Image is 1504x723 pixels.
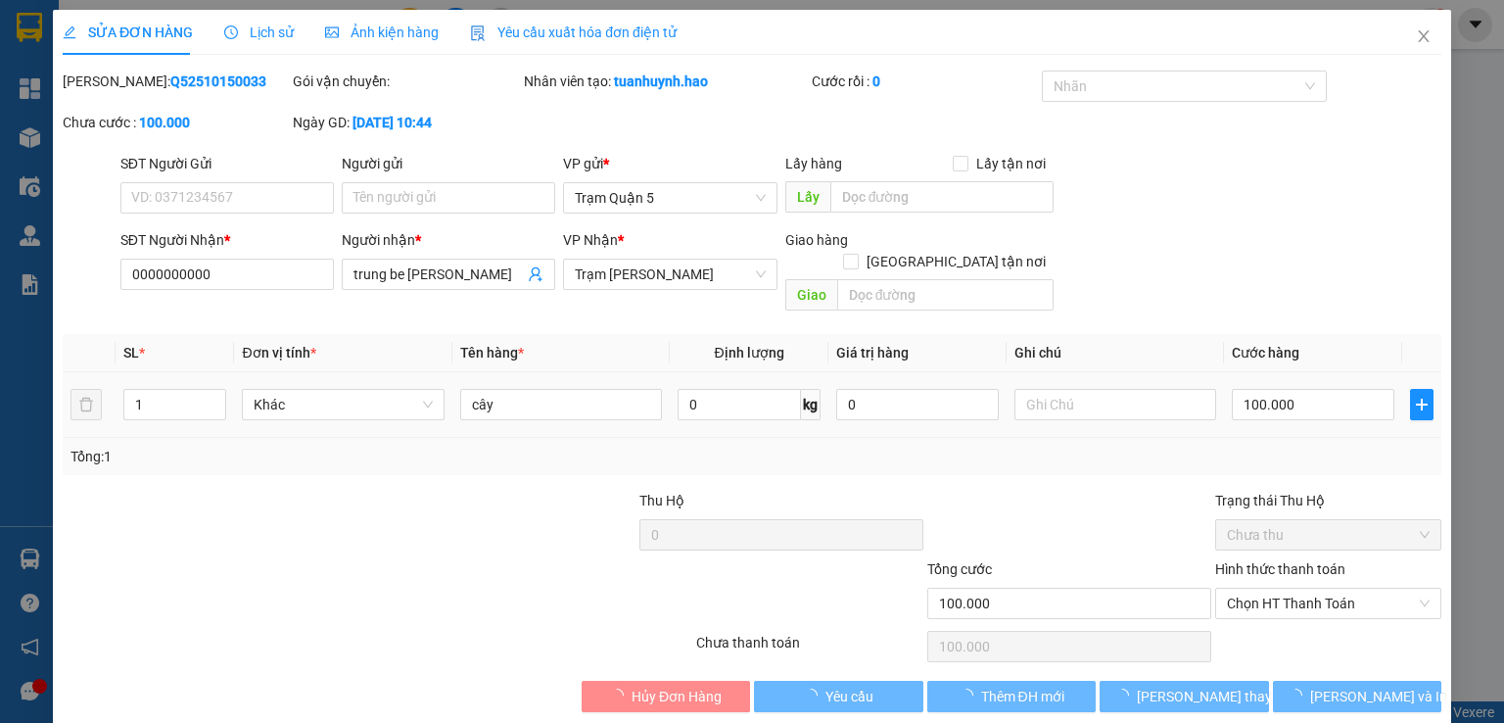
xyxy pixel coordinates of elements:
[293,71,519,92] div: Gói vận chuyển:
[1416,28,1432,44] span: close
[1007,334,1224,372] th: Ghi chú
[460,389,662,420] input: VD: Bàn, Ghế
[24,24,122,122] img: logo.jpg
[470,24,677,40] span: Yêu cầu xuất hóa đơn điện tử
[614,73,708,89] b: tuanhuynh.hao
[1411,397,1433,412] span: plus
[927,681,1097,712] button: Thêm ĐH mới
[352,115,432,130] b: [DATE] 10:44
[784,232,847,248] span: Giao hàng
[825,686,873,707] span: Yêu cầu
[1014,389,1216,420] input: Ghi Chú
[254,390,432,419] span: Khác
[575,183,765,213] span: Trạm Quận 5
[563,232,618,248] span: VP Nhận
[170,73,266,89] b: Q52510150033
[120,153,334,174] div: SĐT Người Gửi
[70,389,102,420] button: delete
[224,25,238,39] span: clock-circle
[836,279,1054,311] input: Dọc đường
[528,266,543,282] span: user-add
[470,25,486,41] img: icon
[63,25,76,39] span: edit
[1410,389,1433,420] button: plus
[325,24,439,40] span: Ảnh kiện hàng
[1215,490,1441,511] div: Trạng thái Thu Hộ
[959,689,980,702] span: loading
[293,112,519,133] div: Ngày GD:
[1100,681,1269,712] button: [PERSON_NAME] thay đổi
[63,71,289,92] div: [PERSON_NAME]:
[754,681,923,712] button: Yêu cầu
[812,71,1038,92] div: Cước rồi :
[836,345,909,361] span: Giá trị hàng
[224,24,294,40] span: Lịch sử
[714,345,783,361] span: Định lượng
[120,229,334,251] div: SĐT Người Nhận
[968,153,1054,174] span: Lấy tận nơi
[1289,689,1310,702] span: loading
[582,681,751,712] button: Hủy Đơn Hàng
[1227,589,1430,618] span: Chọn HT Thanh Toán
[123,345,139,361] span: SL
[63,24,193,40] span: SỬA ĐƠN HÀNG
[1273,681,1442,712] button: [PERSON_NAME] và In
[183,72,819,97] li: Hotline: 02839552959
[342,153,555,174] div: Người gửi
[460,345,524,361] span: Tên hàng
[784,279,836,311] span: Giao
[1396,10,1451,65] button: Close
[563,153,776,174] div: VP gửi
[139,115,190,130] b: 100.000
[632,686,722,707] span: Hủy Đơn Hàng
[1137,686,1293,707] span: [PERSON_NAME] thay đổi
[183,48,819,72] li: 26 Phó Cơ Điều, Phường 12
[70,446,582,467] div: Tổng: 1
[242,345,315,361] span: Đơn vị tính
[24,142,247,174] b: GỬI : Trạm Quận 5
[1115,689,1137,702] span: loading
[63,112,289,133] div: Chưa cước :
[342,229,555,251] div: Người nhận
[694,632,924,666] div: Chưa thanh toán
[610,689,632,702] span: loading
[1215,561,1345,577] label: Hình thức thanh toán
[804,689,825,702] span: loading
[859,251,1054,272] span: [GEOGRAPHIC_DATA] tận nơi
[524,71,808,92] div: Nhân viên tạo:
[325,25,339,39] span: picture
[1227,520,1430,550] span: Chưa thu
[801,389,821,420] span: kg
[784,156,841,171] span: Lấy hàng
[1310,686,1447,707] span: [PERSON_NAME] và In
[927,561,992,577] span: Tổng cước
[980,686,1063,707] span: Thêm ĐH mới
[575,260,765,289] span: Trạm Tắc Vân
[638,493,683,508] span: Thu Hộ
[872,73,880,89] b: 0
[1232,345,1299,361] span: Cước hàng
[784,181,829,213] span: Lấy
[829,181,1054,213] input: Dọc đường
